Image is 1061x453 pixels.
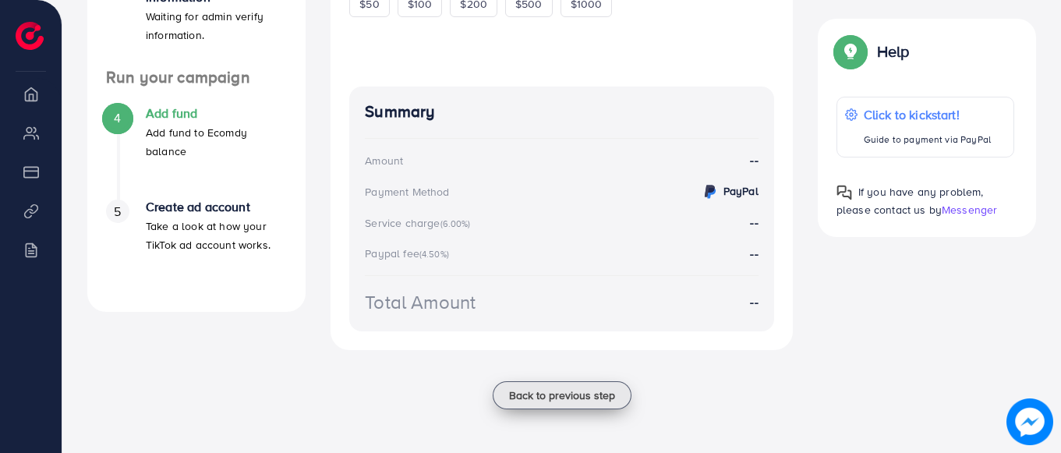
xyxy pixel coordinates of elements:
[146,7,287,44] p: Waiting for admin verify information.
[509,388,615,403] span: Back to previous step
[365,102,759,122] h4: Summary
[1009,401,1050,442] img: image
[365,184,449,200] div: Payment Method
[877,42,910,61] p: Help
[365,153,403,168] div: Amount
[864,105,991,124] p: Click to kickstart!
[365,215,475,231] div: Service charge
[836,184,984,218] span: If you have any problem, please contact us by
[365,246,454,261] div: Paypal fee
[114,203,121,221] span: 5
[723,183,759,199] strong: PayPal
[493,381,631,409] button: Back to previous step
[750,151,758,169] strong: --
[146,217,287,254] p: Take a look at how your TikTok ad account works.
[864,130,991,149] p: Guide to payment via PayPal
[87,106,306,200] li: Add fund
[750,293,758,311] strong: --
[365,288,476,316] div: Total Amount
[146,106,287,121] h4: Add fund
[146,123,287,161] p: Add fund to Ecomdy balance
[114,109,121,127] span: 4
[16,22,44,50] img: logo
[146,200,287,214] h4: Create ad account
[87,68,306,87] h4: Run your campaign
[701,182,720,201] img: credit
[942,202,997,218] span: Messenger
[750,245,758,262] strong: --
[87,200,306,293] li: Create ad account
[836,37,865,65] img: Popup guide
[750,214,758,231] strong: --
[836,185,852,200] img: Popup guide
[419,248,449,260] small: (4.50%)
[440,218,471,230] small: (6.00%)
